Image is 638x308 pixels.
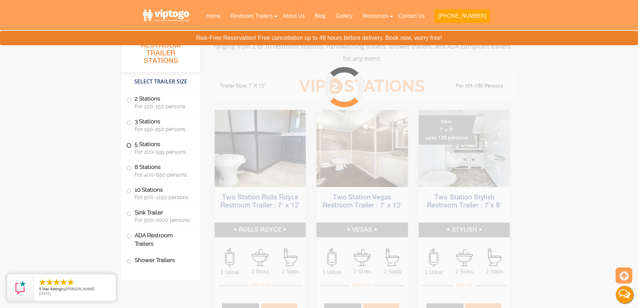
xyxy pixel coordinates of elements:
[60,278,68,286] li: 
[331,9,358,23] a: Gallery
[215,268,245,276] span: 1 Urinal
[39,286,41,291] span: 5
[358,9,393,23] a: Resources
[611,281,638,308] button: Live Chat
[135,149,192,155] span: For 200-399 persons
[67,278,75,286] li: 
[430,9,495,27] a: [PHONE_NUMBER]
[488,249,501,266] img: an icon of stall
[316,110,408,187] img: Side view of two station restroom trailer with separate doors for males and females
[122,32,200,72] h3: All Portable Restroom Trailer Stations
[480,268,510,276] span: 2 Stalls
[39,287,111,292] span: by
[126,137,196,158] label: 5 Stations
[310,9,331,23] a: Blog
[126,183,196,204] label: 10 Stations
[350,281,374,290] div: #VIP V712
[323,194,402,209] a: Two Station Vegas Restroom Trailer : 7′ x 12′
[429,248,438,267] img: an icon of urinal
[245,268,275,276] span: 2 Sinks
[454,281,475,290] div: #VIP S78
[225,248,234,267] img: an icon of urinal
[386,249,399,266] img: an icon of stall
[284,249,297,266] img: an icon of stall
[214,76,289,96] li: Trailer Size: 7' X 12'
[275,268,306,276] span: 2 Stalls
[135,217,192,223] span: For 500-1000 persons
[126,160,196,181] label: 8 Stations
[327,248,337,267] img: an icon of urinal
[126,115,196,135] label: 3 Stations
[289,77,435,96] h3: VIP Stations
[201,9,225,23] a: Home
[419,223,510,237] h5: STYLISH
[449,268,480,276] span: 2 Sinks
[316,268,347,276] span: 1 Urinal
[435,9,490,23] button: [PHONE_NUMBER]
[135,126,192,132] span: For 150-250 persons
[209,28,515,64] p: Experience luxury comfort with VIP To Go's premium portable bathroom trailers. We offer portable ...
[393,9,430,23] a: Contact Us
[347,268,377,276] span: 2 Sinks
[436,82,511,90] li: For 101-150 Persons
[377,268,408,276] span: 2 Stalls
[354,249,371,266] img: an icon of sink
[215,110,306,187] img: Side view of two station restroom trailer with separate doors for males and females
[126,92,196,113] label: 2 Stations
[427,194,501,209] a: Two Station Stylish Restroom Trailer : 7’x 8′
[126,228,196,251] label: ADA Restroom Trailers
[456,249,473,266] img: an icon of sink
[316,223,408,237] h5: VEGAS
[14,281,27,294] img: Review Rating
[126,205,196,226] label: Sink Trailer
[419,268,449,276] span: 1 Urinal
[46,278,54,286] li: 
[419,110,510,187] img: A mini restroom trailer with two separate stations and separate doors for males and females
[53,278,61,286] li: 
[66,286,95,291] span: [PERSON_NAME]
[278,9,310,23] a: About Us
[252,249,269,266] img: an icon of sink
[126,253,196,268] label: Shower Trailers
[39,291,51,296] span: [DATE]
[135,194,192,200] span: For 500-1150 persons
[42,286,61,291] span: Star Rating
[135,103,192,110] span: For 100-150 persons
[122,75,200,88] h4: Select Trailer Size
[135,172,192,178] span: For 400-650 persons
[215,223,306,237] h5: ROLLS ROYCE
[39,278,47,286] li: 
[225,9,278,23] a: Restroom Trailers
[419,115,477,145] div: Mini 7' x 8' upto 125 persons
[249,281,272,290] div: #VIP R712
[220,194,300,209] a: Two Station Rolls Royce Restroom Trailer : 7′ x 12′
